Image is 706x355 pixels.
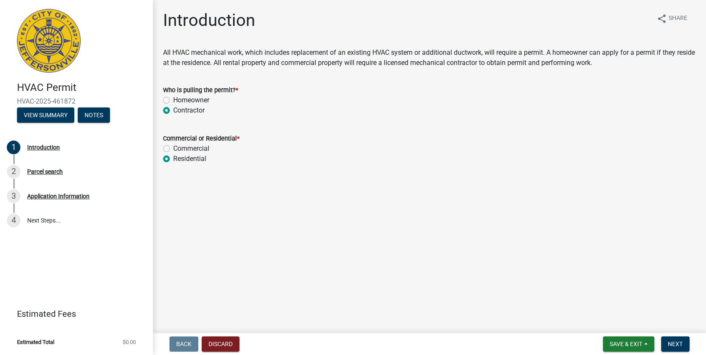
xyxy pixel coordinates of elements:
[202,336,239,352] button: Discard
[173,105,205,116] label: Contractor
[176,341,191,347] span: Back
[27,144,60,150] div: Introduction
[17,107,74,123] button: View Summary
[7,214,20,227] div: 4
[7,141,20,154] div: 1
[17,82,146,94] h4: HVAC Permit
[669,14,687,24] span: Share
[173,95,209,105] label: Homeowner
[610,341,642,347] span: Save & Exit
[27,193,90,199] div: Application Information
[78,107,110,123] button: Notes
[603,336,654,352] button: Save & Exit
[650,10,694,27] button: shareShare
[17,97,136,105] span: HVAC-2025-461872
[169,336,198,352] button: Back
[7,165,20,178] div: 2
[163,136,239,142] label: Commercial or Residential
[163,87,238,93] label: Who is pulling the permit?
[78,112,110,119] wm-modal-confirm: Notes
[7,189,20,203] div: 3
[123,339,136,345] span: $0.00
[661,336,689,352] button: Next
[7,305,139,322] a: Estimated Fees
[163,48,696,68] p: All HVAC mechanical work, which includes replacement of an existing HVAC system or additional duc...
[657,14,667,24] i: share
[17,112,74,119] wm-modal-confirm: Summary
[173,154,206,164] label: Residential
[173,144,209,154] label: Commercial
[163,10,255,31] h1: Introduction
[17,9,81,73] img: City of Jeffersonville, Indiana
[17,339,54,345] span: Estimated Total
[668,341,683,347] span: Next
[27,169,63,175] div: Parcel search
